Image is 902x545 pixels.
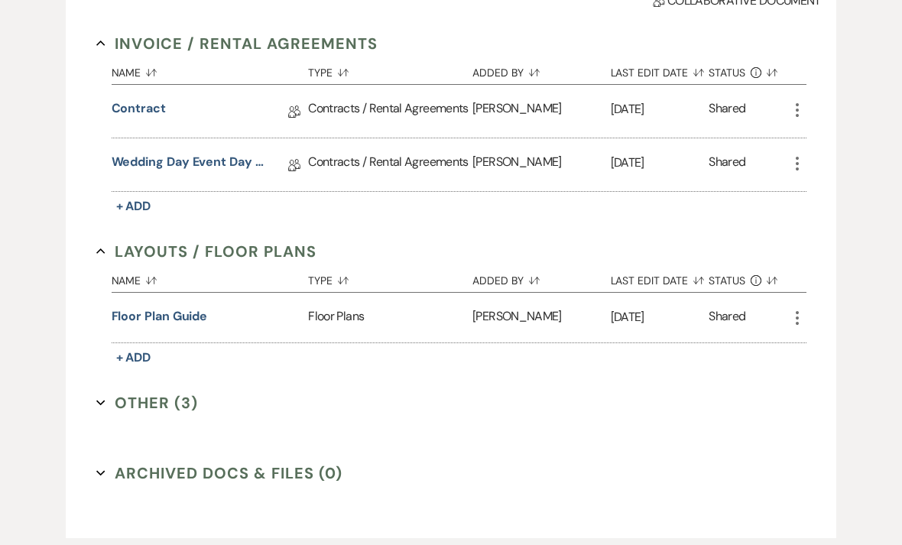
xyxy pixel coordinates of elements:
p: [DATE] [611,100,709,120]
div: [PERSON_NAME] [472,294,610,343]
button: Name [112,56,309,85]
button: + Add [112,348,156,369]
div: Contracts / Rental Agreements [308,86,472,138]
button: Status [709,56,787,85]
button: floor plan guide [112,308,208,326]
button: Other (3) [96,392,199,415]
span: Status [709,276,745,287]
button: Added By [472,56,610,85]
button: Added By [472,264,610,293]
button: Layouts / Floor Plans [96,241,317,264]
button: Last Edit Date [611,56,709,85]
div: [PERSON_NAME] [472,139,610,192]
button: + Add [112,196,156,218]
div: Floor Plans [308,294,472,343]
button: Archived Docs & Files (0) [96,462,343,485]
button: Invoice / Rental Agreements [96,33,378,56]
div: Contracts / Rental Agreements [308,139,472,192]
button: Type [308,56,472,85]
span: Status [709,68,745,79]
div: Shared [709,308,745,329]
span: + Add [116,350,151,366]
a: Wedding Day Event Day of Coordinator [112,154,264,177]
button: Type [308,264,472,293]
a: Contract [112,100,166,124]
button: Name [112,264,309,293]
p: [DATE] [611,154,709,174]
button: Last Edit Date [611,264,709,293]
div: Shared [709,154,745,177]
p: [DATE] [611,308,709,328]
button: Status [709,264,787,293]
span: + Add [116,199,151,215]
div: Shared [709,100,745,124]
div: [PERSON_NAME] [472,86,610,138]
